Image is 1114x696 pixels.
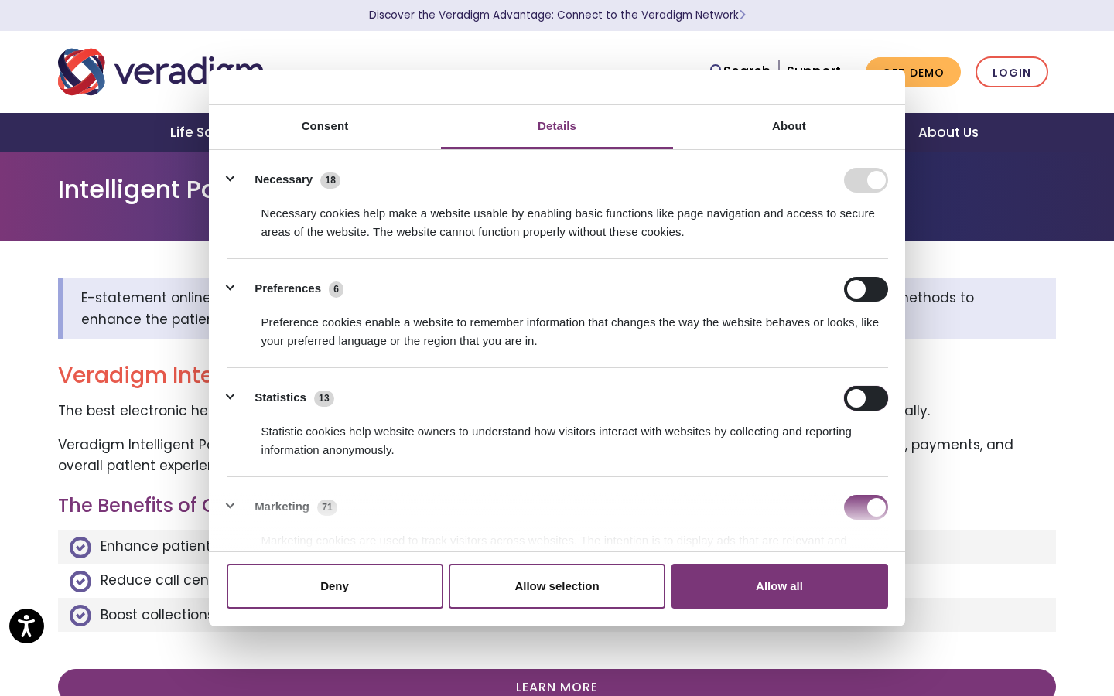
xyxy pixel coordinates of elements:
[671,564,888,609] button: Allow all
[255,498,309,516] label: Marketing
[255,389,306,407] label: Statistics
[58,598,1056,632] li: Boost collections with a targeted approach for each patient using intelligent pay methods.
[227,386,344,411] button: Statistics (13)
[227,495,347,520] button: Marketing (71)
[976,56,1048,88] a: Login
[369,8,746,22] a: Discover the Veradigm Advantage: Connect to the Veradigm NetworkLearn More
[673,105,905,149] a: About
[58,46,271,97] img: Veradigm logo
[58,495,1056,517] h3: The Benefits of Online Patient Payments
[58,564,1056,598] li: Reduce call center abandonment rates and hold times by decreasing call volume.
[58,401,1056,421] p: The best electronic healthcare payment solution should empower your organization to seamlessly en...
[58,175,1056,204] h1: Intelligent Payments - Electronic Healthcare Payment Solutions
[227,564,443,609] button: Deny
[58,363,1056,389] h2: Veradigm Intelligent Payments Platform
[58,530,1056,564] li: Enhance patient loyalty by improving the payment experience with empathy.
[255,171,313,189] label: Necessary
[441,105,673,149] a: Details
[227,411,888,459] div: Statistic cookies help website owners to understand how visitors interact with websites by collec...
[255,280,321,298] label: Preferences
[227,193,888,241] div: Necessary cookies help make a website usable by enabling basic functions like page navigation and...
[710,61,771,82] a: Search
[152,113,280,152] a: Life Sciences
[787,62,841,80] a: Support
[739,8,746,22] span: Learn More
[227,277,354,302] button: Preferences (6)
[81,288,974,328] span: E-statement online payment platform offers a comprehensive digital patient billing solution, enab...
[866,57,961,87] a: Get Demo
[227,302,888,350] div: Preference cookies enable a website to remember information that changes the way the website beha...
[449,564,665,609] button: Allow selection
[227,168,350,193] button: Necessary (18)
[900,113,997,152] a: About Us
[227,520,888,568] div: Marketing cookies are used to track visitors across websites. The intention is to display ads tha...
[58,435,1056,476] p: Veradigm Intelligent Payments applies analytics to craft personalized communication strategies, e...
[209,105,441,149] a: Consent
